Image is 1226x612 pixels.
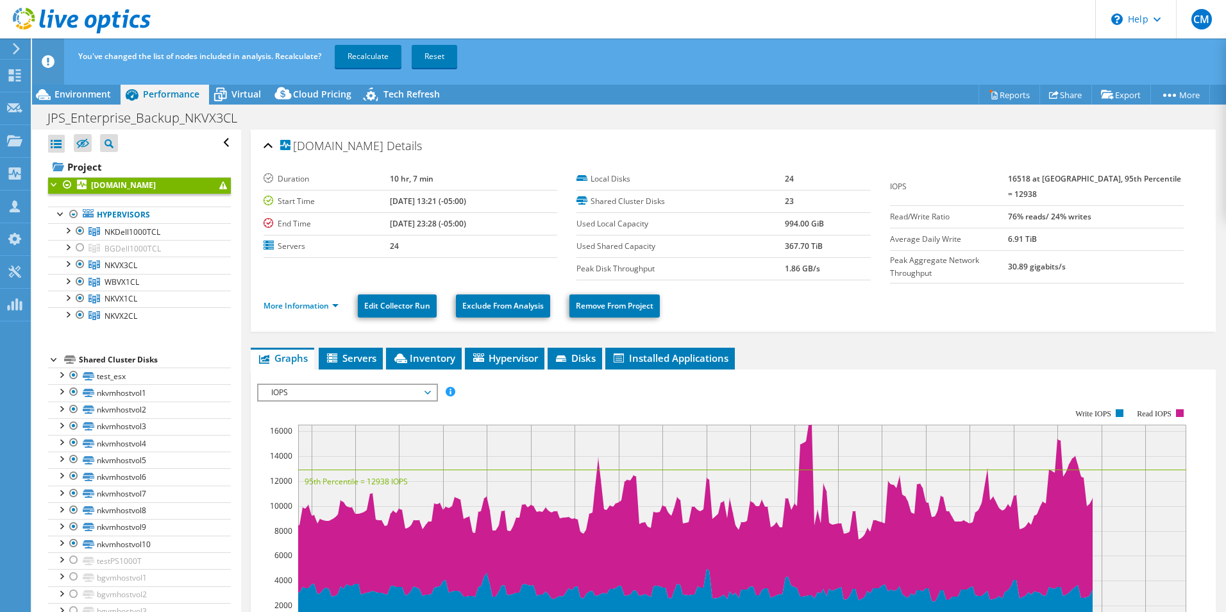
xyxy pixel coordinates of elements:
[143,88,199,100] span: Performance
[231,88,261,100] span: Virtual
[978,85,1040,105] a: Reports
[48,257,231,273] a: NKVX3CL
[890,210,1008,223] label: Read/Write Ratio
[1137,409,1171,418] text: Read IOPS
[42,111,257,125] h1: JPS_Enterprise_Backup_NKVX3CL
[105,243,161,254] span: BGDell1000TCL
[48,223,231,240] a: NKDell1000TCL
[55,88,111,100] span: Environment
[1075,409,1111,418] text: Write IOPS
[471,352,538,364] span: Hypervisor
[105,310,137,321] span: NKVX2CL
[785,173,794,184] b: 24
[48,536,231,552] a: nkvmhostvol10
[264,173,390,185] label: Duration
[274,600,292,611] text: 2000
[785,218,824,229] b: 994.00 GiB
[265,385,430,400] span: IOPS
[48,452,231,468] a: nkvmhostvol5
[1111,13,1123,25] svg: \n
[576,240,785,253] label: Used Shared Capacity
[264,217,390,230] label: End Time
[1008,211,1091,222] b: 76% reads/ 24% writes
[264,300,339,311] a: More Information
[383,88,440,100] span: Tech Refresh
[890,180,1008,193] label: IOPS
[1191,9,1212,30] span: CM
[785,241,823,251] b: 367.70 TiB
[48,240,231,257] a: BGDell1000TCL
[48,435,231,452] a: nkvmhostvol4
[576,195,785,208] label: Shared Cluster Disks
[264,195,390,208] label: Start Time
[48,418,231,435] a: nkvmhostvol3
[390,241,399,251] b: 24
[554,352,596,364] span: Disks
[48,486,231,502] a: nkvmhostvol7
[78,51,321,62] span: You've changed the list of nodes included in analysis. Recalculate?
[1008,261,1066,272] b: 30.89 gigabits/s
[270,425,292,436] text: 16000
[48,468,231,485] a: nkvmhostvol6
[1008,234,1037,244] b: 6.91 TiB
[1039,85,1092,105] a: Share
[325,352,376,364] span: Servers
[387,138,422,153] span: Details
[890,233,1008,246] label: Average Daily Write
[612,352,728,364] span: Installed Applications
[48,307,231,324] a: NKVX2CL
[79,352,231,368] div: Shared Cluster Disks
[48,291,231,307] a: NKVX1CL
[48,274,231,291] a: WBVX1CL
[293,88,351,100] span: Cloud Pricing
[257,352,308,364] span: Graphs
[48,552,231,569] a: testPS1000T
[270,500,292,511] text: 10000
[48,519,231,536] a: nkvmhostvol9
[48,157,231,177] a: Project
[48,207,231,223] a: Hypervisors
[280,140,383,153] span: [DOMAIN_NAME]
[274,575,292,586] text: 4000
[48,384,231,401] a: nkvmhostvol1
[569,294,660,318] a: Remove From Project
[785,263,820,274] b: 1.86 GB/s
[274,525,292,536] text: 8000
[48,368,231,384] a: test_esx
[1008,173,1181,200] b: 16518 at [GEOGRAPHIC_DATA], 95th Percentile = 12938
[390,196,466,207] b: [DATE] 13:21 (-05:00)
[890,254,1008,280] label: Peak Aggregate Network Throughput
[358,294,437,318] a: Edit Collector Run
[576,173,785,185] label: Local Disks
[48,569,231,586] a: bgvmhostvol1
[335,45,401,68] a: Recalculate
[785,196,794,207] b: 23
[576,262,785,275] label: Peak Disk Throughput
[274,550,292,561] text: 6000
[264,240,390,253] label: Servers
[105,226,160,237] span: NKDell1000TCL
[48,402,231,418] a: nkvmhostvol2
[105,276,139,287] span: WBVX1CL
[1091,85,1151,105] a: Export
[48,177,231,194] a: [DOMAIN_NAME]
[105,260,137,271] span: NKVX3CL
[390,218,466,229] b: [DATE] 23:28 (-05:00)
[105,293,137,304] span: NKVX1CL
[270,475,292,486] text: 12000
[48,502,231,519] a: nkvmhostvol8
[305,476,408,487] text: 95th Percentile = 12938 IOPS
[456,294,550,318] a: Exclude From Analysis
[392,352,455,364] span: Inventory
[412,45,457,68] a: Reset
[1150,85,1210,105] a: More
[390,173,433,184] b: 10 hr, 7 min
[576,217,785,230] label: Used Local Capacity
[270,450,292,461] text: 14000
[91,180,156,191] b: [DOMAIN_NAME]
[48,586,231,603] a: bgvmhostvol2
